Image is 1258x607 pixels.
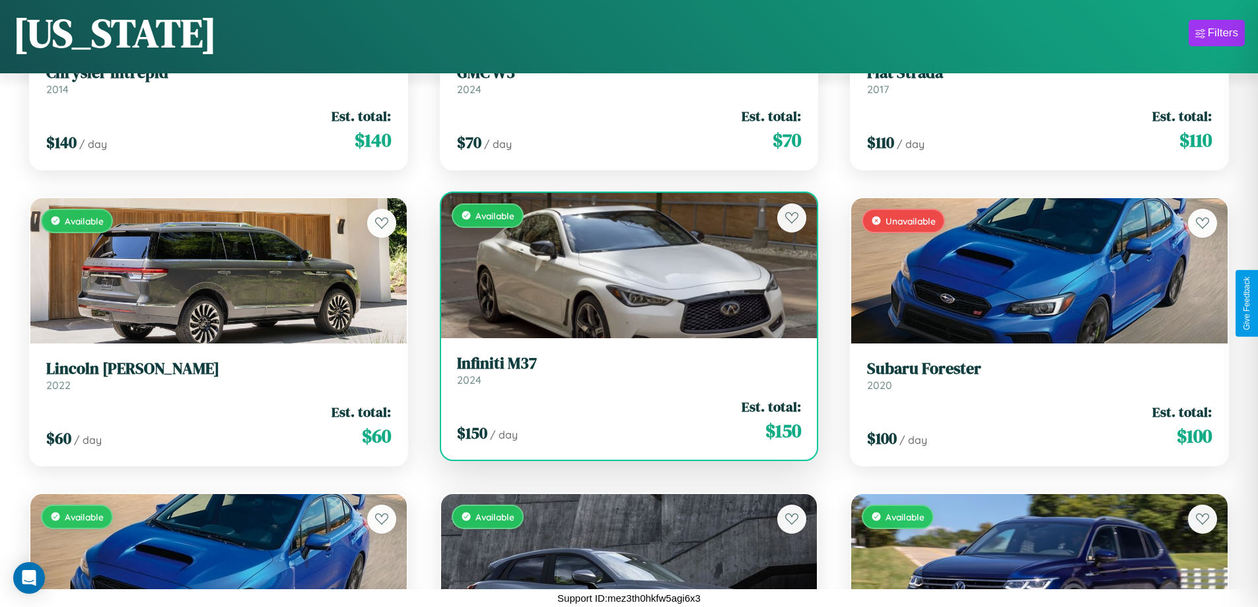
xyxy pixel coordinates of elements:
span: $ 140 [46,131,77,153]
h3: Subaru Forester [867,359,1212,378]
h1: [US_STATE] [13,6,217,60]
h3: Fiat Strada [867,63,1212,83]
span: / day [897,137,925,151]
h3: Chrysler Intrepid [46,63,391,83]
span: 2017 [867,83,889,96]
span: $ 150 [765,417,801,444]
a: Infiniti M372024 [457,354,802,386]
span: Available [886,511,925,522]
a: Fiat Strada2017 [867,63,1212,96]
span: $ 70 [457,131,481,153]
span: Available [65,215,104,227]
p: Support ID: mez3th0hkfw5agi6x3 [557,589,701,607]
span: Est. total: [1152,106,1212,125]
a: Lincoln [PERSON_NAME]2022 [46,359,391,392]
span: $ 150 [457,422,487,444]
span: 2022 [46,378,71,392]
a: Chrysler Intrepid2014 [46,63,391,96]
span: Est. total: [332,106,391,125]
span: $ 60 [46,427,71,449]
span: Unavailable [886,215,936,227]
span: / day [490,428,518,441]
a: Subaru Forester2020 [867,359,1212,392]
div: Open Intercom Messenger [13,562,45,594]
span: Est. total: [332,402,391,421]
span: $ 100 [1177,423,1212,449]
span: 2024 [457,83,481,96]
div: Give Feedback [1242,277,1251,330]
div: Filters [1208,26,1238,40]
span: $ 110 [867,131,894,153]
span: / day [484,137,512,151]
span: / day [79,137,107,151]
h3: Infiniti M37 [457,354,802,373]
span: Available [65,511,104,522]
span: Available [475,511,514,522]
span: 2014 [46,83,69,96]
span: $ 100 [867,427,897,449]
span: 2020 [867,378,892,392]
span: Est. total: [742,106,801,125]
span: 2024 [457,373,481,386]
span: Est. total: [1152,402,1212,421]
button: Filters [1189,20,1245,46]
span: / day [899,433,927,446]
span: Est. total: [742,397,801,416]
span: $ 60 [362,423,391,449]
span: $ 110 [1179,127,1212,153]
a: GMC W32024 [457,63,802,96]
span: / day [74,433,102,446]
span: $ 140 [355,127,391,153]
span: Available [475,210,514,221]
span: $ 70 [773,127,801,153]
h3: Lincoln [PERSON_NAME] [46,359,391,378]
h3: GMC W3 [457,63,802,83]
